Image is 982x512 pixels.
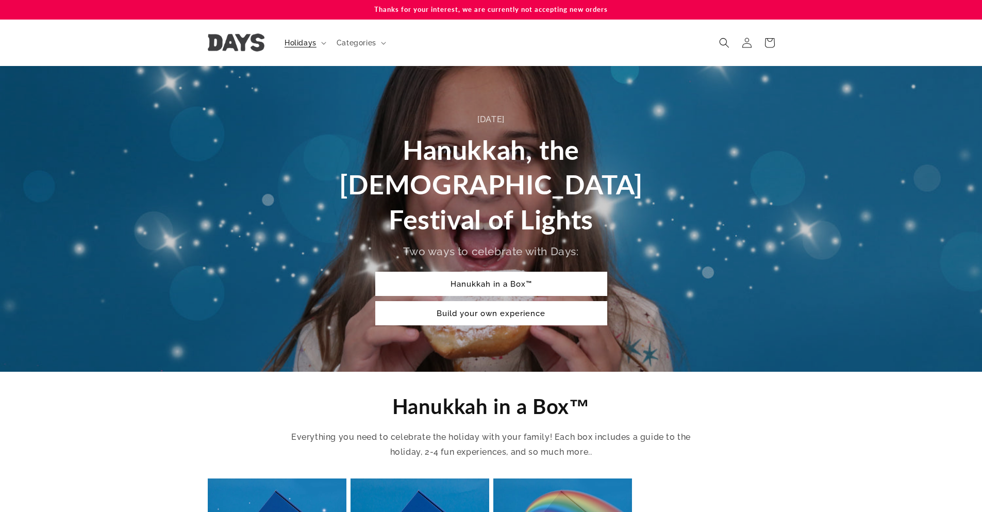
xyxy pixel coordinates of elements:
[337,38,376,47] span: Categories
[208,34,264,52] img: Days United
[334,112,648,127] div: [DATE]
[403,245,578,258] span: Two ways to celebrate with Days:
[375,301,607,325] a: Build your own experience
[713,31,736,54] summary: Search
[290,430,692,460] p: Everything you need to celebrate the holiday with your family! Each box includes a guide to the h...
[339,134,643,235] span: Hanukkah, the [DEMOGRAPHIC_DATA] Festival of Lights
[285,38,317,47] span: Holidays
[392,394,590,419] span: Hanukkah in a Box™
[375,272,607,296] a: Hanukkah in a Box™
[278,32,330,54] summary: Holidays
[330,32,390,54] summary: Categories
